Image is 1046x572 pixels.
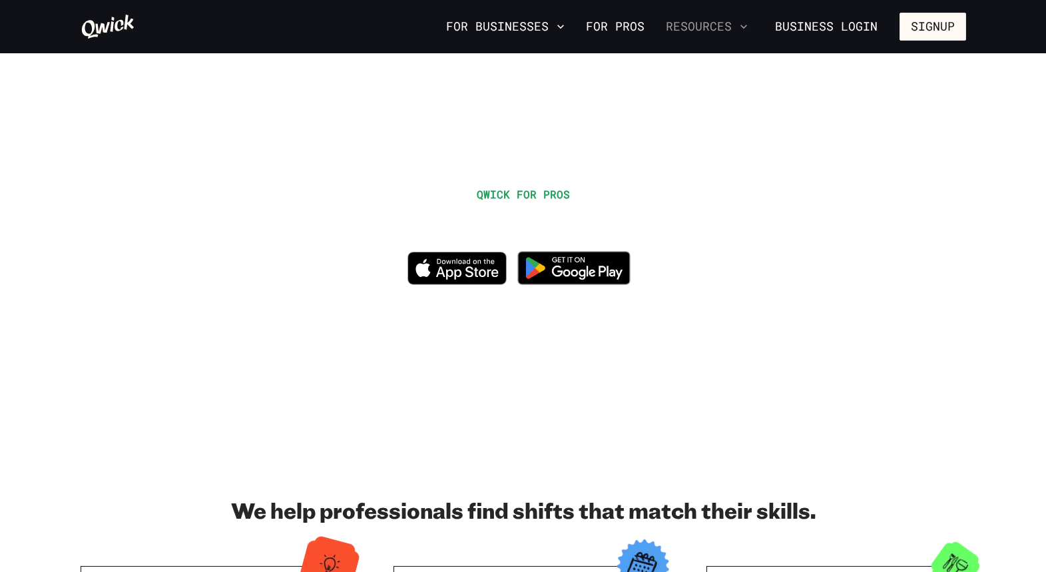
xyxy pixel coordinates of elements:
a: For Pros [581,15,650,38]
button: Signup [900,13,966,41]
img: Get it on Google Play [509,243,639,293]
button: Resources [660,15,753,38]
h1: WORK IN HOSPITALITY, WHENEVER YOU WANT. [227,208,819,238]
a: Download on the App Store [407,274,507,288]
h2: We help professionals find shifts that match their skills. [81,497,966,523]
a: Business Login [764,13,889,41]
button: For Businesses [441,15,570,38]
span: QWICK FOR PROS [477,187,570,201]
